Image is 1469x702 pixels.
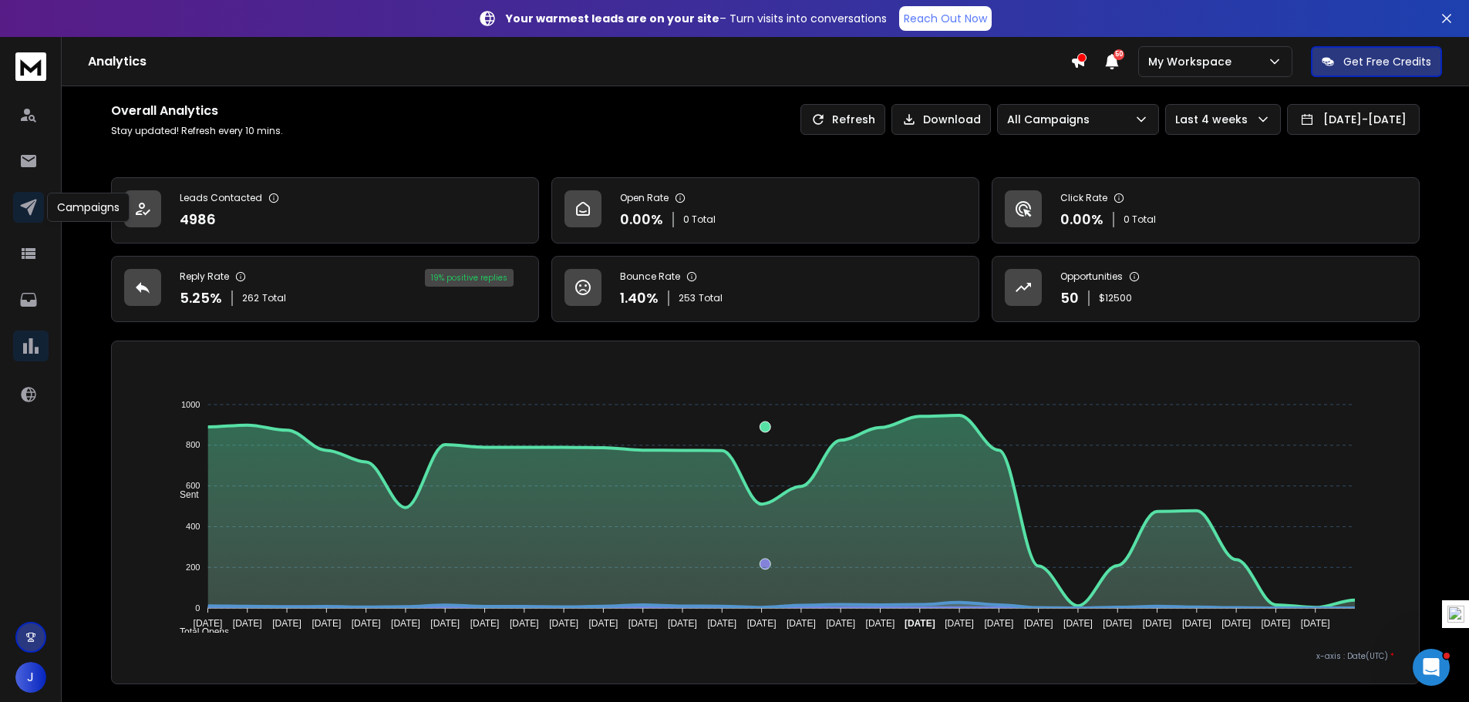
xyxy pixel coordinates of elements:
[1175,112,1254,127] p: Last 4 weeks
[1413,649,1450,686] iframe: Intercom live chat
[945,618,974,629] tspan: [DATE]
[1143,618,1172,629] tspan: [DATE]
[506,11,719,26] strong: Your warmest leads are on your site
[1182,618,1211,629] tspan: [DATE]
[15,662,46,693] button: J
[168,489,199,500] span: Sent
[747,618,777,629] tspan: [DATE]
[262,292,286,304] span: Total
[193,618,222,629] tspan: [DATE]
[832,112,875,127] p: Refresh
[506,11,887,26] p: – Turn visits into conversations
[707,618,736,629] tspan: [DATE]
[1124,213,1156,226] p: 0 Total
[233,618,262,629] tspan: [DATE]
[1262,618,1291,629] tspan: [DATE]
[15,52,46,81] img: logo
[620,270,680,283] p: Bounce Rate
[1103,618,1132,629] tspan: [DATE]
[430,618,460,629] tspan: [DATE]
[88,52,1070,71] h1: Analytics
[1024,618,1053,629] tspan: [DATE]
[668,618,697,629] tspan: [DATE]
[1114,49,1124,60] span: 50
[111,256,539,322] a: Reply Rate5.25%262Total19% positive replies
[620,209,663,230] p: 0.00 %
[904,11,987,26] p: Reach Out Now
[679,292,696,304] span: 253
[985,618,1014,629] tspan: [DATE]
[899,6,992,31] a: Reach Out Now
[826,618,855,629] tspan: [DATE]
[1301,618,1330,629] tspan: [DATE]
[866,618,895,629] tspan: [DATE]
[181,400,200,409] tspan: 1000
[620,287,659,309] p: 1.40 %
[186,481,200,490] tspan: 600
[1287,104,1420,135] button: [DATE]-[DATE]
[549,618,578,629] tspan: [DATE]
[891,104,991,135] button: Download
[1060,270,1123,283] p: Opportunities
[1060,209,1103,230] p: 0.00 %
[242,292,259,304] span: 262
[136,650,1394,662] p: x-axis : Date(UTC)
[551,177,979,244] a: Open Rate0.00%0 Total
[787,618,816,629] tspan: [DATE]
[620,192,669,204] p: Open Rate
[628,618,658,629] tspan: [DATE]
[312,618,341,629] tspan: [DATE]
[352,618,381,629] tspan: [DATE]
[1060,192,1107,204] p: Click Rate
[1311,46,1442,77] button: Get Free Credits
[272,618,302,629] tspan: [DATE]
[1148,54,1238,69] p: My Workspace
[923,112,981,127] p: Download
[992,256,1420,322] a: Opportunities50$12500
[180,270,229,283] p: Reply Rate
[47,193,130,222] div: Campaigns
[180,287,222,309] p: 5.25 %
[683,213,716,226] p: 0 Total
[180,209,216,230] p: 4986
[905,618,935,629] tspan: [DATE]
[510,618,539,629] tspan: [DATE]
[588,618,618,629] tspan: [DATE]
[992,177,1420,244] a: Click Rate0.00%0 Total
[195,603,200,613] tspan: 0
[186,522,200,531] tspan: 400
[1343,54,1431,69] p: Get Free Credits
[551,256,979,322] a: Bounce Rate1.40%253Total
[1063,618,1093,629] tspan: [DATE]
[180,192,262,204] p: Leads Contacted
[111,102,283,120] h1: Overall Analytics
[470,618,500,629] tspan: [DATE]
[1007,112,1096,127] p: All Campaigns
[699,292,723,304] span: Total
[1060,287,1079,309] p: 50
[1221,618,1251,629] tspan: [DATE]
[111,177,539,244] a: Leads Contacted4986
[186,441,200,450] tspan: 800
[425,269,514,287] div: 19 % positive replies
[186,563,200,572] tspan: 200
[391,618,420,629] tspan: [DATE]
[168,626,229,637] span: Total Opens
[1099,292,1132,304] p: $ 12500
[111,125,283,137] p: Stay updated! Refresh every 10 mins.
[800,104,885,135] button: Refresh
